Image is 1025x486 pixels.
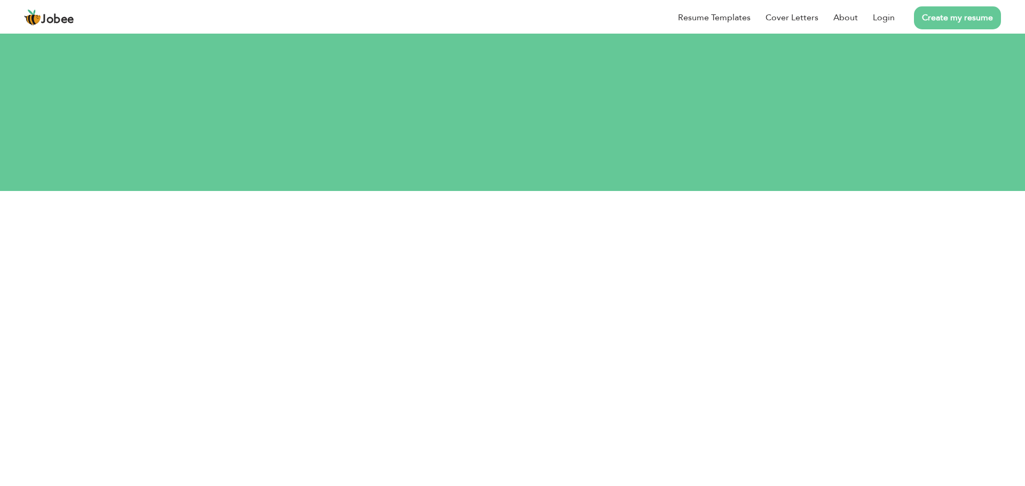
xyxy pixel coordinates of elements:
a: Resume Templates [678,11,751,24]
a: Create my resume [914,6,1001,29]
a: Cover Letters [766,11,818,24]
a: Login [873,11,895,24]
a: About [833,11,858,24]
img: jobee.io [24,9,41,26]
a: Jobee [24,9,74,26]
span: Jobee [41,14,74,26]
